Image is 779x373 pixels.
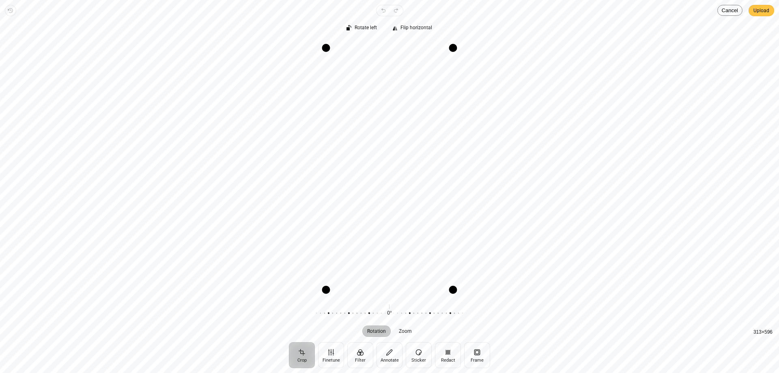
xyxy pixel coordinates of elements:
[449,44,457,52] div: Drag corner tr
[355,25,377,30] span: Rotate left
[289,342,315,368] button: Crop
[377,342,402,368] button: Annotate
[388,23,437,34] button: Flip horizontal
[394,326,417,337] button: Zoom
[24,252,151,261] div: עגלת קניות
[96,110,137,117] span: Pause slideshow
[753,6,769,15] span: Upload
[449,48,457,290] div: Drag edge r
[43,297,58,304] span: 272 ₪
[318,342,344,368] button: Finetune
[464,342,490,368] button: Frame
[400,25,432,30] span: Flip horizontal
[2,317,21,334] button: סרגל נגישות
[347,342,373,368] button: Filter
[108,261,151,276] button: סגור עגלה
[322,48,330,290] div: Drag edge l
[112,267,135,275] span: סגור עגלה
[99,213,135,220] span: Play slideshow
[717,5,742,16] button: Cancel
[322,286,330,294] div: Drag corner bl
[326,44,453,52] div: Drag edge t
[322,44,330,52] div: Drag corner tl
[326,286,453,294] div: Drag edge b
[131,222,288,239] span: 🫡 שירתם במילואים 30 ימים ומעלה? יצרנו עבורך חבילות מיוחדות בהחזר כספי מלא! לחצו כאן לפרטים
[406,342,432,368] button: Sticker
[435,342,461,368] button: Redact
[362,326,391,337] button: Rotation
[749,5,774,16] button: Upload
[367,329,386,334] span: Rotation
[399,329,412,334] span: Zoom
[449,286,457,294] div: Drag corner br
[342,23,382,34] button: Rotate left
